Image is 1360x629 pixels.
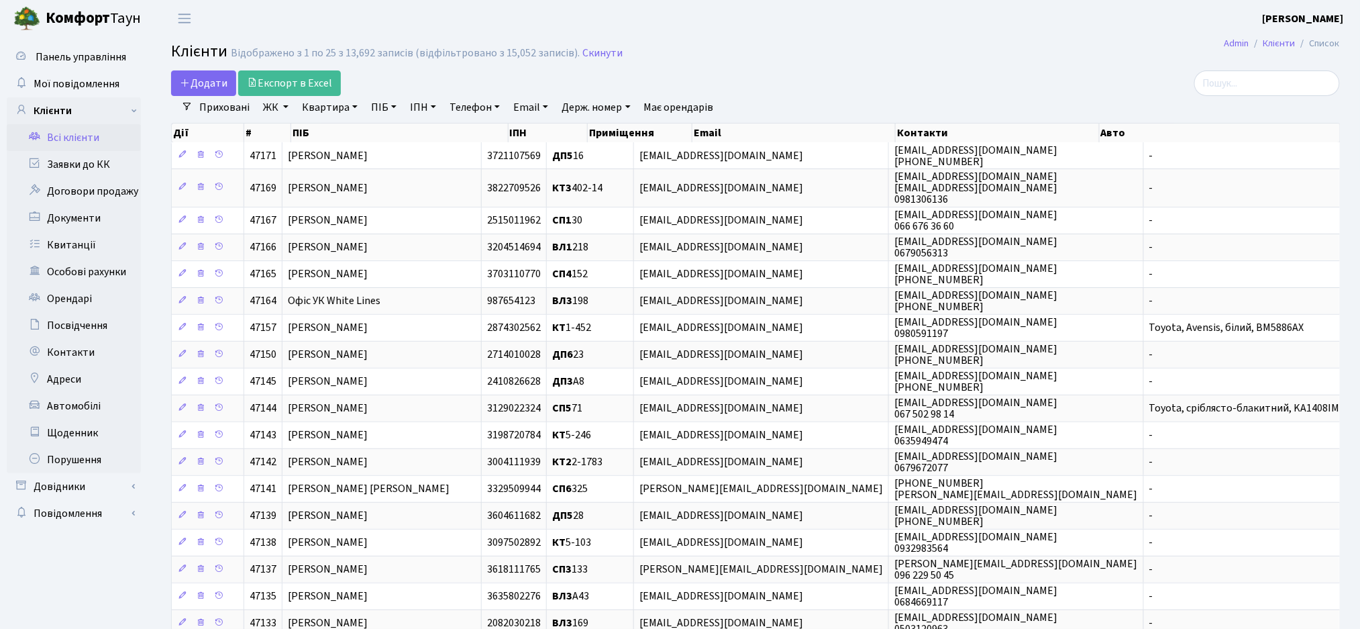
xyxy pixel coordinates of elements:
[1149,348,1153,362] span: -
[1149,536,1153,550] span: -
[288,375,368,389] span: [PERSON_NAME]
[552,563,588,577] span: 133
[552,267,572,282] b: СП4
[487,240,541,255] span: 3204514694
[250,509,276,524] span: 47139
[7,446,141,473] a: Порушення
[639,148,803,163] span: [EMAIL_ADDRESS][DOMAIN_NAME]
[7,366,141,393] a: Адреси
[639,294,803,309] span: [EMAIL_ADDRESS][DOMAIN_NAME]
[552,181,603,195] span: 402-14
[36,50,126,64] span: Панель управління
[639,181,803,195] span: [EMAIL_ADDRESS][DOMAIN_NAME]
[487,589,541,604] span: 3635802276
[1149,509,1153,524] span: -
[1263,11,1344,27] a: [PERSON_NAME]
[639,509,803,524] span: [EMAIL_ADDRESS][DOMAIN_NAME]
[894,315,1058,341] span: [EMAIL_ADDRESS][DOMAIN_NAME] 0980591197
[552,428,566,443] b: КТ
[1149,240,1153,255] span: -
[288,181,368,195] span: [PERSON_NAME]
[552,294,572,309] b: ВЛ3
[552,181,572,195] b: КТ3
[46,7,141,30] span: Таун
[894,503,1058,529] span: [EMAIL_ADDRESS][DOMAIN_NAME] [PHONE_NUMBER]
[250,375,276,389] span: 47145
[250,213,276,228] span: 47167
[552,348,584,362] span: 23
[1149,482,1153,497] span: -
[639,401,803,416] span: [EMAIL_ADDRESS][DOMAIN_NAME]
[405,96,441,119] a: ІПН
[250,536,276,550] span: 47138
[168,7,201,30] button: Переключити навігацію
[639,589,803,604] span: [EMAIL_ADDRESS][DOMAIN_NAME]
[288,148,368,163] span: [PERSON_NAME]
[1149,148,1153,163] span: -
[894,169,1058,207] span: [EMAIL_ADDRESS][DOMAIN_NAME] [EMAIL_ADDRESS][DOMAIN_NAME] 0981306136
[1194,70,1340,96] input: Пошук...
[894,369,1058,395] span: [EMAIL_ADDRESS][DOMAIN_NAME] [PHONE_NUMBER]
[552,375,573,389] b: ДП3
[1149,267,1153,282] span: -
[894,583,1058,610] span: [EMAIL_ADDRESS][DOMAIN_NAME] 0684669117
[1149,455,1153,470] span: -
[250,589,276,604] span: 47135
[894,207,1058,234] span: [EMAIL_ADDRESS][DOMAIN_NAME] 066 676 36 60
[7,232,141,258] a: Квитанції
[7,285,141,312] a: Орендарі
[552,213,582,228] span: 30
[7,178,141,205] a: Договори продажу
[552,348,573,362] b: ДП6
[288,482,450,497] span: [PERSON_NAME] [PERSON_NAME]
[288,563,368,577] span: [PERSON_NAME]
[288,401,368,416] span: [PERSON_NAME]
[1149,428,1153,443] span: -
[258,96,294,119] a: ЖК
[7,258,141,285] a: Особові рахунки
[639,321,803,336] span: [EMAIL_ADDRESS][DOMAIN_NAME]
[7,312,141,339] a: Посвідчення
[1149,181,1153,195] span: -
[639,348,803,362] span: [EMAIL_ADDRESS][DOMAIN_NAME]
[7,97,141,124] a: Клієнти
[639,96,719,119] a: Має орендарів
[894,395,1058,422] span: [EMAIL_ADDRESS][DOMAIN_NAME] 067 502 98 14
[34,77,119,91] span: Мої повідомлення
[552,148,573,163] b: ДП5
[552,482,572,497] b: СП6
[552,148,584,163] span: 16
[250,348,276,362] span: 47150
[250,321,276,336] span: 47157
[250,428,276,443] span: 47143
[1296,36,1340,51] li: Список
[1149,294,1153,309] span: -
[896,124,1100,142] th: Контакти
[1204,30,1360,58] nav: breadcrumb
[1149,321,1304,336] span: Toyota, Avensis, білий, BM5886AX
[894,342,1058,368] span: [EMAIL_ADDRESS][DOMAIN_NAME] [PHONE_NUMBER]
[444,96,505,119] a: Телефон
[894,234,1058,260] span: [EMAIL_ADDRESS][DOMAIN_NAME] 0679056313
[7,500,141,527] a: Повідомлення
[250,148,276,163] span: 47171
[552,240,588,255] span: 218
[288,509,368,524] span: [PERSON_NAME]
[288,455,368,470] span: [PERSON_NAME]
[7,420,141,446] a: Щоденник
[288,267,368,282] span: [PERSON_NAME]
[288,240,368,255] span: [PERSON_NAME]
[1100,124,1341,142] th: Авто
[487,428,541,443] span: 3198720784
[250,455,276,470] span: 47142
[171,70,236,96] a: Додати
[487,267,541,282] span: 3703110770
[366,96,402,119] a: ПІБ
[288,589,368,604] span: [PERSON_NAME]
[180,76,227,91] span: Додати
[7,339,141,366] a: Контакти
[639,482,883,497] span: [PERSON_NAME][EMAIL_ADDRESS][DOMAIN_NAME]
[552,589,589,604] span: А43
[250,401,276,416] span: 47144
[692,124,896,142] th: Email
